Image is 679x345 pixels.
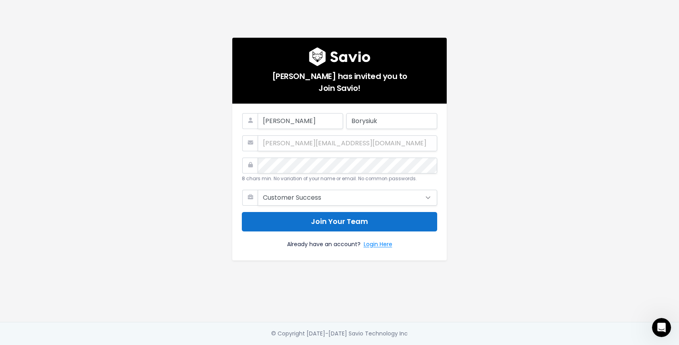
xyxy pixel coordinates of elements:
input: Last Name [346,113,437,129]
small: 8 chars min. No variation of your name or email. No common passwords. [242,175,417,182]
div: © Copyright [DATE]-[DATE] Savio Technology Inc [271,329,408,339]
input: First Name [258,113,343,129]
img: logo600x187.a314fd40982d.png [309,47,370,66]
iframe: Intercom live chat [652,318,671,337]
a: Login Here [364,239,392,251]
h5: [PERSON_NAME] has invited you to Join Savio! [242,66,437,94]
div: Already have an account? [242,231,437,251]
button: Join Your Team [242,212,437,231]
